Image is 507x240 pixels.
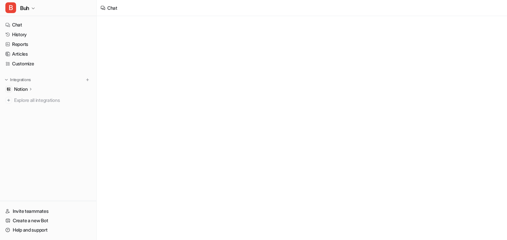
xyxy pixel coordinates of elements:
[14,86,27,93] p: Notion
[10,77,31,82] p: Integrations
[7,87,11,91] img: Notion
[3,225,94,235] a: Help and support
[3,30,94,39] a: History
[5,2,16,13] span: B
[3,96,94,105] a: Explore all integrations
[5,97,12,104] img: explore all integrations
[4,77,9,82] img: expand menu
[3,49,94,59] a: Articles
[3,40,94,49] a: Reports
[20,3,29,13] span: Buh
[3,206,94,216] a: Invite teammates
[3,20,94,29] a: Chat
[85,77,90,82] img: menu_add.svg
[3,216,94,225] a: Create a new Bot
[107,4,117,11] div: Chat
[14,95,91,106] span: Explore all integrations
[3,76,33,83] button: Integrations
[3,59,94,68] a: Customize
